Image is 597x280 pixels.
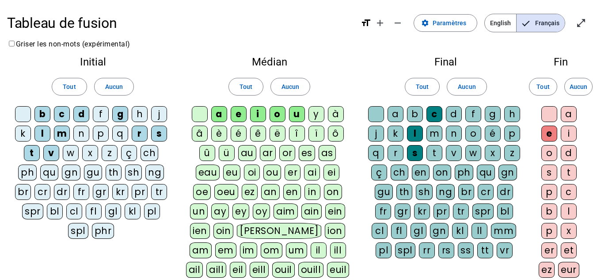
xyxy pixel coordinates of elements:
div: ou [263,165,281,180]
div: ez [539,262,555,278]
div: l [561,203,577,219]
div: oeu [214,184,238,200]
div: bl [497,203,513,219]
div: aill [206,262,226,278]
button: Entrer en plein écran [572,14,590,32]
div: fl [86,203,102,219]
div: oy [253,203,270,219]
mat-icon: add [375,18,385,28]
div: b [541,203,557,219]
div: k [15,126,31,142]
div: rr [419,242,435,258]
span: Tout [536,81,549,92]
div: t [426,145,442,161]
div: ail [186,262,203,278]
div: eu [223,165,240,180]
div: k [388,126,403,142]
div: sh [125,165,142,180]
div: ph [455,165,473,180]
div: im [240,242,257,258]
div: î [289,126,305,142]
div: fr [375,203,391,219]
div: p [541,223,557,239]
div: m [54,126,70,142]
button: Tout [529,78,557,96]
div: ion [325,223,345,239]
div: cl [372,223,388,239]
div: s [541,165,557,180]
input: Griser les non-mots (expérimental) [9,41,15,46]
div: or [279,145,295,161]
div: q [368,145,384,161]
div: eil [230,262,246,278]
div: et [561,242,577,258]
div: ç [121,145,137,161]
div: c [561,184,577,200]
div: [PERSON_NAME] [237,223,321,239]
div: gl [105,203,121,219]
span: Tout [240,81,252,92]
div: as [319,145,336,161]
div: pl [144,203,160,219]
div: phr [92,223,114,239]
div: un [190,203,208,219]
div: gr [93,184,109,200]
div: ein [325,203,345,219]
div: au [238,145,256,161]
div: l [34,126,50,142]
div: x [82,145,98,161]
div: u [289,106,305,122]
div: â [192,126,208,142]
div: spl [395,242,415,258]
div: euil [327,262,349,278]
div: er [285,165,300,180]
div: a [561,106,577,122]
div: em [215,242,236,258]
div: f [465,106,481,122]
div: è [211,126,227,142]
div: j [368,126,384,142]
div: ss [458,242,474,258]
div: ü [219,145,235,161]
div: en [412,165,430,180]
div: bl [47,203,63,219]
div: fl [391,223,407,239]
button: Paramètres [414,14,477,32]
div: é [485,126,501,142]
div: f [93,106,109,122]
div: g [485,106,501,122]
div: gn [62,165,80,180]
div: o [270,106,285,122]
div: gr [395,203,411,219]
div: j [151,106,167,122]
div: û [199,145,215,161]
span: Aucun [105,81,123,92]
div: spl [68,223,88,239]
div: fr [73,184,89,200]
div: c [426,106,442,122]
div: v [446,145,462,161]
h1: Tableau de fusion [7,9,354,37]
div: t [561,165,577,180]
div: d [73,106,89,122]
div: b [407,106,423,122]
h2: Médian [186,57,353,67]
div: on [324,184,342,200]
div: kl [452,223,468,239]
div: cr [34,184,50,200]
div: qu [477,165,495,180]
div: oin [213,223,234,239]
div: an [261,184,280,200]
div: a [211,106,227,122]
div: s [151,126,167,142]
div: pr [433,203,449,219]
div: x [561,223,577,239]
div: om [261,242,282,258]
button: Diminuer la taille de la police [389,14,407,32]
label: Griser les non-mots (expérimental) [7,40,130,48]
div: ai [304,165,320,180]
div: br [15,184,31,200]
div: tt [477,242,493,258]
div: eau [196,165,220,180]
mat-button-toggle-group: Language selection [484,14,565,32]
